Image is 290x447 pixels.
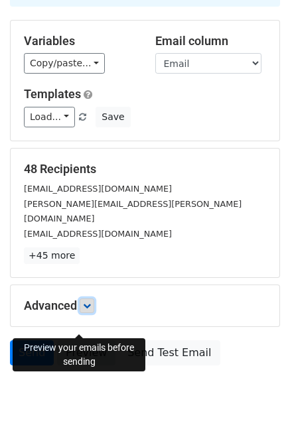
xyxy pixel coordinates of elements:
h5: 48 Recipients [24,162,266,176]
a: Copy/paste... [24,53,105,74]
iframe: Chat Widget [224,383,290,447]
a: Load... [24,107,75,127]
small: [EMAIL_ADDRESS][DOMAIN_NAME] [24,184,172,194]
h5: Email column [155,34,267,48]
small: [EMAIL_ADDRESS][DOMAIN_NAME] [24,229,172,239]
a: Templates [24,87,81,101]
button: Save [96,107,130,127]
small: [PERSON_NAME][EMAIL_ADDRESS][PERSON_NAME][DOMAIN_NAME] [24,199,242,224]
div: Preview your emails before sending [13,338,145,371]
h5: Advanced [24,298,266,313]
h5: Variables [24,34,135,48]
a: +45 more [24,247,80,264]
a: Send Test Email [119,340,220,365]
a: Send [10,340,54,365]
